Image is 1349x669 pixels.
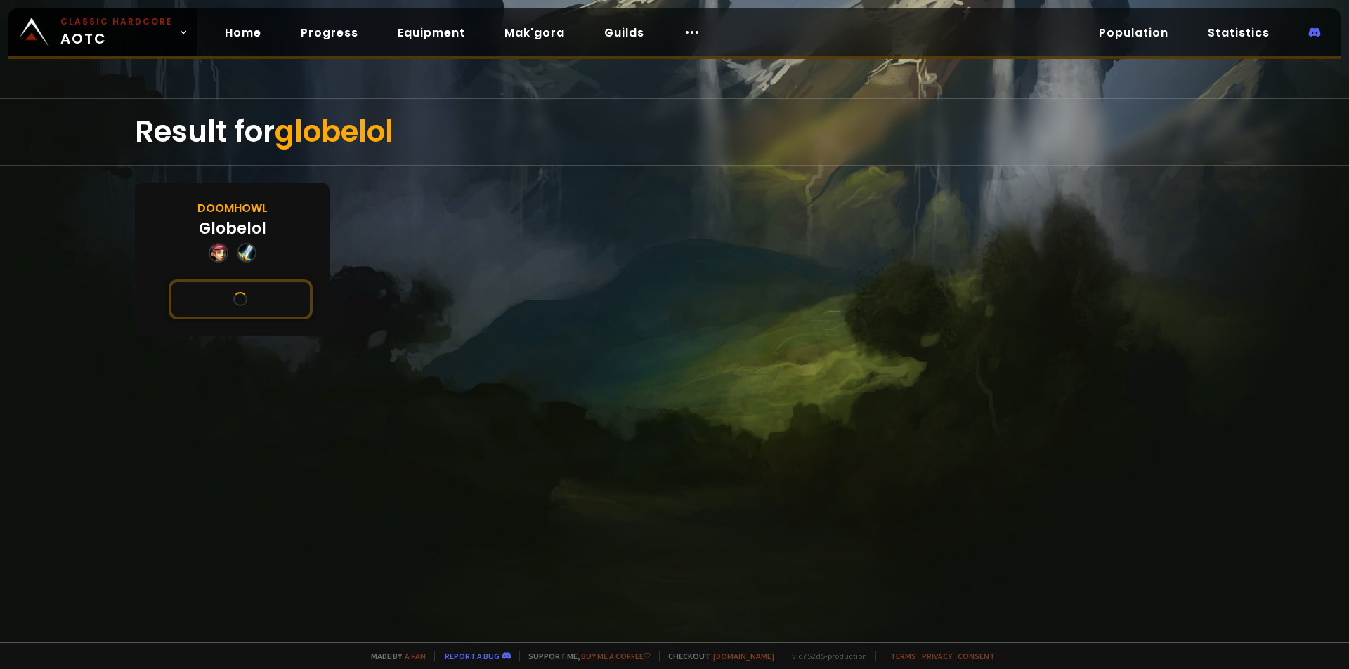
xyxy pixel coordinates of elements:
[214,18,273,47] a: Home
[581,651,651,661] a: Buy me a coffee
[405,651,426,661] a: a fan
[783,651,867,661] span: v. d752d5 - production
[593,18,656,47] a: Guilds
[169,279,313,319] button: See this character
[135,99,1214,165] div: Result for
[445,651,500,661] a: Report a bug
[1197,18,1281,47] a: Statistics
[493,18,576,47] a: Mak'gora
[713,651,774,661] a: [DOMAIN_NAME]
[60,15,173,28] small: Classic Hardcore
[922,651,952,661] a: Privacy
[890,651,916,661] a: Terms
[60,15,173,49] span: AOTC
[289,18,370,47] a: Progress
[519,651,651,661] span: Support me,
[199,217,266,240] div: Globelol
[275,111,393,152] span: globelol
[197,199,268,217] div: Doomhowl
[8,8,197,56] a: Classic HardcoreAOTC
[659,651,774,661] span: Checkout
[958,651,995,661] a: Consent
[1088,18,1180,47] a: Population
[386,18,476,47] a: Equipment
[363,651,426,661] span: Made by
